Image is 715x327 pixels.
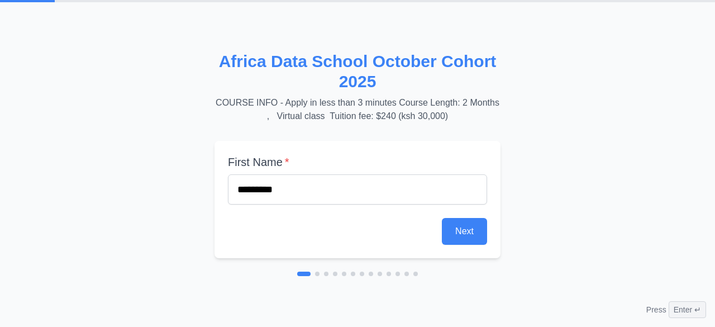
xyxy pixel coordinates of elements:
button: Next [442,218,487,245]
div: Press [646,301,706,318]
span: Enter ↵ [669,301,706,318]
h2: Africa Data School October Cohort 2025 [214,51,500,92]
p: COURSE INFO - Apply in less than 3 minutes Course Length: 2 Months , Virtual class Tuition fee: $... [214,96,500,123]
label: First Name [228,154,487,170]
